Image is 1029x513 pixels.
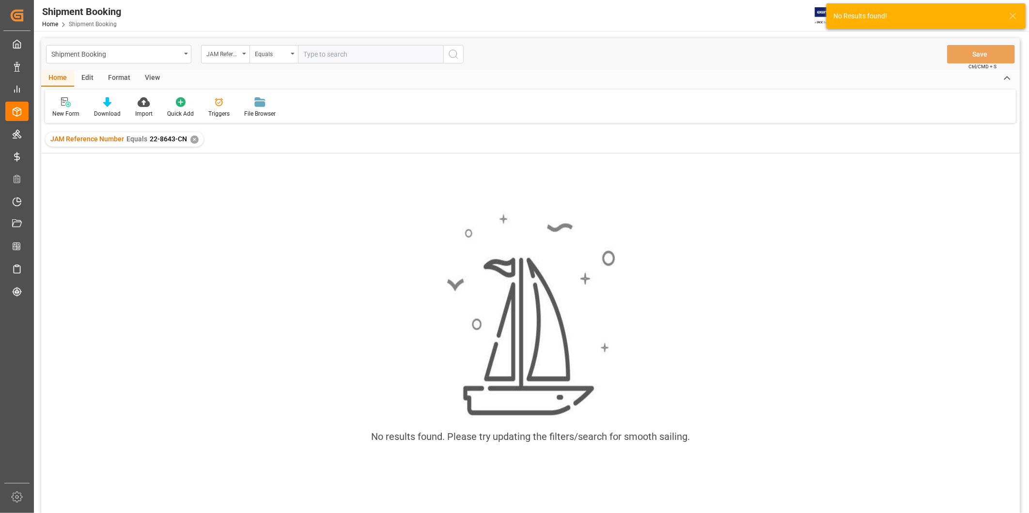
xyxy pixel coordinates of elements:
[42,21,58,28] a: Home
[41,70,74,87] div: Home
[968,63,997,70] span: Ctrl/CMD + S
[52,109,79,118] div: New Form
[167,109,194,118] div: Quick Add
[94,109,121,118] div: Download
[150,135,187,143] span: 22-8643-CN
[947,45,1015,63] button: Save
[446,212,615,418] img: smooth_sailing.jpeg
[815,7,848,24] img: Exertis%20JAM%20-%20Email%20Logo.jpg_1722504956.jpg
[190,136,199,144] div: ✕
[126,135,147,143] span: Equals
[208,109,230,118] div: Triggers
[42,4,121,19] div: Shipment Booking
[101,70,138,87] div: Format
[443,45,464,63] button: search button
[50,135,124,143] span: JAM Reference Number
[46,45,191,63] button: open menu
[51,47,181,60] div: Shipment Booking
[371,429,690,444] div: No results found. Please try updating the filters/search for smooth sailing.
[833,11,1000,21] div: No Results found!
[298,45,443,63] input: Type to search
[206,47,239,59] div: JAM Reference Number
[255,47,288,59] div: Equals
[74,70,101,87] div: Edit
[244,109,276,118] div: File Browser
[201,45,249,63] button: open menu
[135,109,153,118] div: Import
[249,45,298,63] button: open menu
[138,70,167,87] div: View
